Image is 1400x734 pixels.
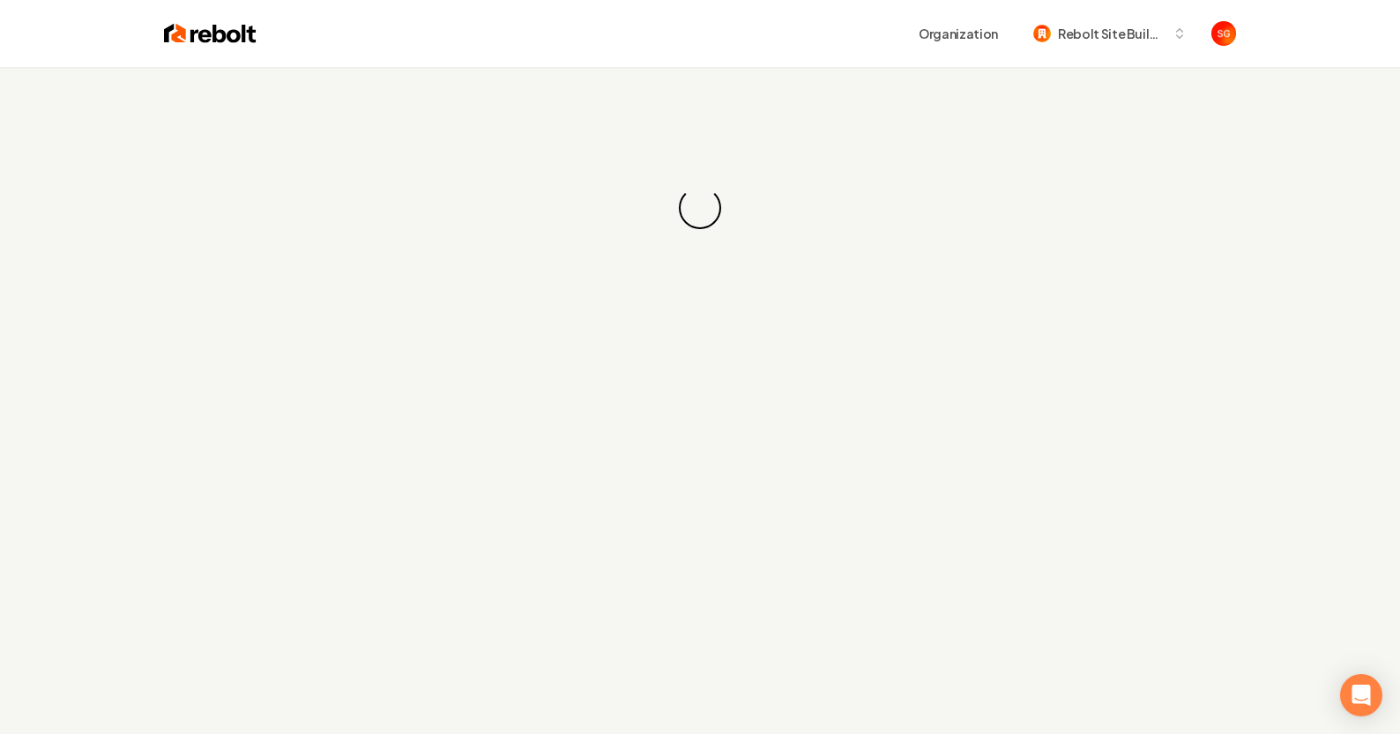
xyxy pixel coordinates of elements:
[670,178,729,237] div: Loading
[1211,21,1236,46] img: Shayan G
[908,18,1009,49] button: Organization
[1211,21,1236,46] button: Open user button
[1340,674,1382,716] div: Open Intercom Messenger
[1033,25,1051,42] img: Rebolt Site Builder
[164,21,257,46] img: Rebolt Logo
[1058,25,1165,43] span: Rebolt Site Builder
